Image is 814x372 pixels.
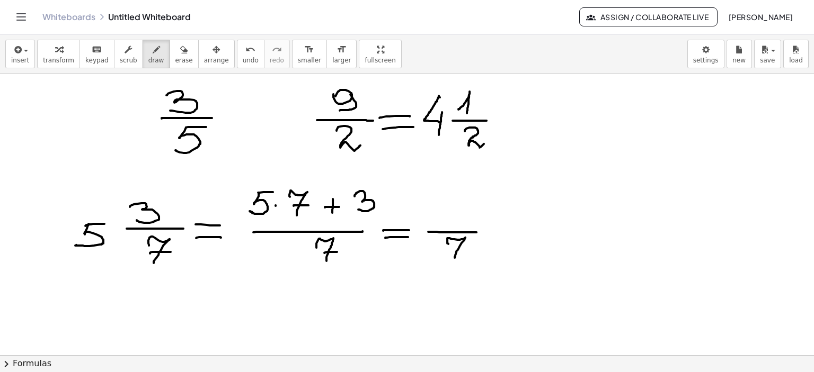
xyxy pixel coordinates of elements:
[43,57,74,64] span: transform
[732,57,746,64] span: new
[720,7,801,26] button: [PERSON_NAME]
[120,57,137,64] span: scrub
[37,40,80,68] button: transform
[588,12,709,22] span: Assign / Collaborate Live
[169,40,198,68] button: erase
[85,57,109,64] span: keypad
[198,40,235,68] button: arrange
[298,57,321,64] span: smaller
[326,40,357,68] button: format_sizelarger
[114,40,143,68] button: scrub
[272,43,282,56] i: redo
[243,57,259,64] span: undo
[237,40,264,68] button: undoundo
[693,57,719,64] span: settings
[270,57,284,64] span: redo
[783,40,809,68] button: load
[727,40,752,68] button: new
[728,12,793,22] span: [PERSON_NAME]
[143,40,170,68] button: draw
[304,43,314,56] i: format_size
[332,57,351,64] span: larger
[359,40,401,68] button: fullscreen
[337,43,347,56] i: format_size
[754,40,781,68] button: save
[245,43,255,56] i: undo
[13,8,30,25] button: Toggle navigation
[148,57,164,64] span: draw
[11,57,29,64] span: insert
[204,57,229,64] span: arrange
[292,40,327,68] button: format_sizesmaller
[264,40,290,68] button: redoredo
[92,43,102,56] i: keyboard
[789,57,803,64] span: load
[365,57,395,64] span: fullscreen
[760,57,775,64] span: save
[687,40,724,68] button: settings
[579,7,718,26] button: Assign / Collaborate Live
[5,40,35,68] button: insert
[175,57,192,64] span: erase
[42,12,95,22] a: Whiteboards
[79,40,114,68] button: keyboardkeypad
